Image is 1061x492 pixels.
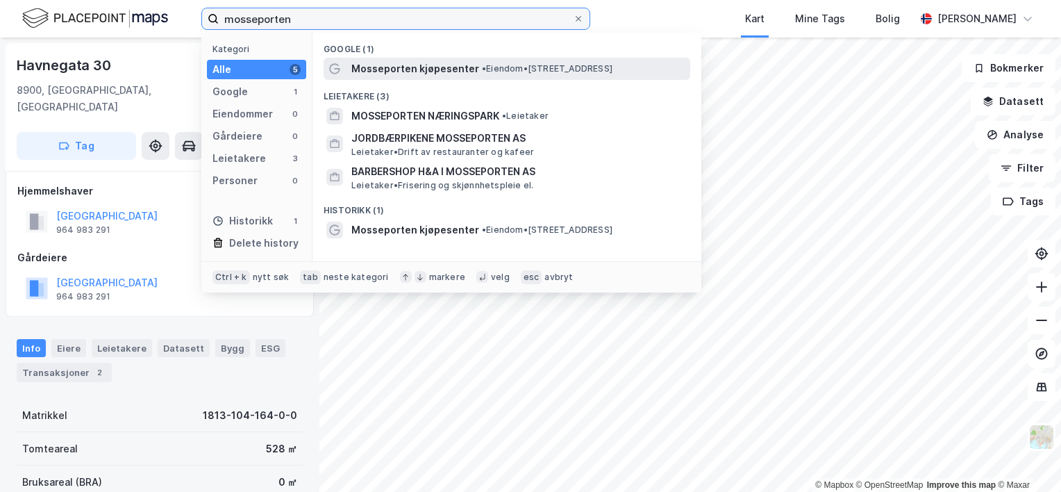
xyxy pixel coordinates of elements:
div: tab [300,270,321,284]
div: Tomteareal [22,441,78,457]
span: BARBERSHOP H&A I MOSSEPORTEN AS [351,163,685,180]
div: 3 [290,153,301,164]
img: logo.f888ab2527a4732fd821a326f86c7f29.svg [22,6,168,31]
div: Delete history [229,235,299,252]
div: Kontrollprogram for chat [992,425,1061,492]
button: Analyse [975,121,1055,149]
div: Hjemmelshaver [17,183,302,199]
div: Bygg [215,339,250,357]
span: Mosseporten kjøpesenter [351,222,479,238]
div: Info [17,339,46,357]
div: Gårdeiere [17,249,302,266]
div: Mine Tags [795,10,845,27]
div: 1813-104-164-0-0 [203,407,297,424]
div: Eiere [51,339,86,357]
span: Leietaker [502,110,549,122]
div: 0 ㎡ [278,474,297,491]
div: 1 [290,215,301,227]
div: [PERSON_NAME] [937,10,1017,27]
button: Tag [17,132,136,160]
span: Mosseporten kjøpesenter [351,60,479,77]
div: 5 [290,64,301,75]
div: ESG [256,339,285,357]
div: Eiendommer [212,106,273,122]
a: Mapbox [815,480,853,490]
span: • [482,63,486,74]
div: Kategori [212,44,306,54]
div: nytt søk [253,272,290,283]
div: esc [521,270,542,284]
img: Z [1028,424,1055,450]
span: JORDBÆRPIKENE MOSSEPORTEN AS [351,130,685,147]
div: Historikk [212,213,273,229]
span: • [502,110,506,121]
span: • [482,224,486,235]
div: Datasett [158,339,210,357]
input: Søk på adresse, matrikkel, gårdeiere, leietakere eller personer [219,8,573,29]
button: Datasett [971,88,1055,115]
div: avbryt [544,272,573,283]
div: Bruksareal (BRA) [22,474,102,491]
div: 8900, [GEOGRAPHIC_DATA], [GEOGRAPHIC_DATA] [17,82,226,115]
span: Eiendom • [STREET_ADDRESS] [482,63,612,74]
div: Ctrl + k [212,270,250,284]
div: Havnegata 30 [17,54,114,76]
div: neste kategori [324,272,389,283]
button: Tags [991,188,1055,215]
div: Kart [745,10,765,27]
button: Filter [989,154,1055,182]
div: Matrikkel [22,407,67,424]
a: Improve this map [927,480,996,490]
div: 964 983 291 [56,291,110,302]
span: Leietaker • Drift av restauranter og kafeer [351,147,534,158]
iframe: Chat Widget [992,425,1061,492]
div: Google [212,83,248,100]
div: 0 [290,175,301,186]
div: Google (1) [312,33,701,58]
div: Leietakere (3) [312,80,701,105]
div: Alle [212,61,231,78]
div: Historikk (1) [312,194,701,219]
div: Gårdeiere [212,128,262,145]
div: Transaksjoner [17,363,112,382]
div: Leietakere [92,339,152,357]
div: 2 [92,366,106,379]
div: markere [429,272,465,283]
div: 1 [290,86,301,97]
div: 0 [290,108,301,120]
span: Eiendom • [STREET_ADDRESS] [482,224,612,236]
span: Leietaker • Frisering og skjønnhetspleie el. [351,180,533,191]
div: 528 ㎡ [266,441,297,457]
div: 0 [290,131,301,142]
div: velg [491,272,510,283]
span: MOSSEPORTEN NÆRINGSPARK [351,108,499,124]
div: Leietakere [212,150,266,167]
div: Bolig [876,10,900,27]
a: OpenStreetMap [856,480,924,490]
div: Personer [212,172,258,189]
div: 964 983 291 [56,224,110,236]
button: Bokmerker [962,54,1055,82]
